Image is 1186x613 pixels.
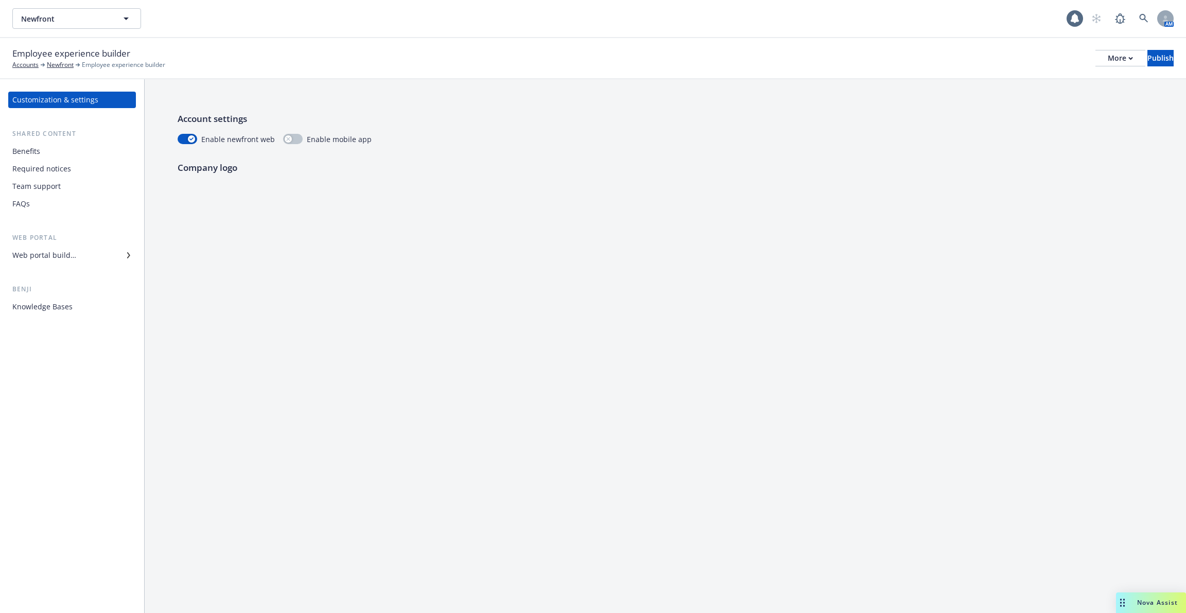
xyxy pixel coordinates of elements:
[1108,50,1133,66] div: More
[1116,592,1186,613] button: Nova Assist
[8,129,136,139] div: Shared content
[8,247,136,264] a: Web portal builder
[201,134,275,145] span: Enable newfront web
[1137,598,1178,607] span: Nova Assist
[178,161,1153,174] p: Company logo
[8,233,136,243] div: Web portal
[12,47,130,60] span: Employee experience builder
[21,13,110,24] span: Newfront
[1133,8,1154,29] a: Search
[12,92,98,108] div: Customization & settings
[12,161,71,177] div: Required notices
[1086,8,1107,29] a: Start snowing
[12,178,61,195] div: Team support
[1110,8,1130,29] a: Report a Bug
[12,8,141,29] button: Newfront
[8,92,136,108] a: Customization & settings
[1147,50,1174,66] button: Publish
[12,196,30,212] div: FAQs
[12,247,76,264] div: Web portal builder
[47,60,74,69] a: Newfront
[8,143,136,160] a: Benefits
[8,299,136,315] a: Knowledge Bases
[12,299,73,315] div: Knowledge Bases
[8,161,136,177] a: Required notices
[1095,50,1145,66] button: More
[12,60,39,69] a: Accounts
[8,196,136,212] a: FAQs
[1116,592,1129,613] div: Drag to move
[12,143,40,160] div: Benefits
[8,284,136,294] div: Benji
[8,178,136,195] a: Team support
[82,60,165,69] span: Employee experience builder
[307,134,372,145] span: Enable mobile app
[178,112,1153,126] p: Account settings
